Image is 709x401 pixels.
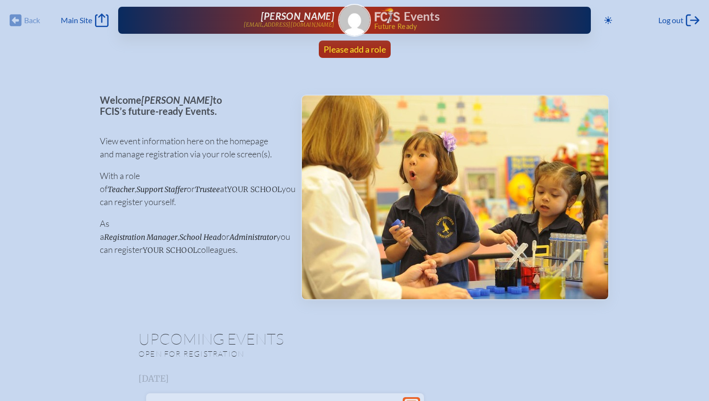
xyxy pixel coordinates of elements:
span: Trustee [195,185,220,194]
span: Please add a role [324,44,386,55]
h3: [DATE] [138,374,571,384]
a: [PERSON_NAME][EMAIL_ADDRESS][DOMAIN_NAME] [149,11,334,30]
img: Gravatar [339,5,370,36]
span: Future Ready [374,23,560,30]
span: your school [143,246,197,255]
img: Events [302,96,608,299]
p: With a role of , or at you can register yourself. [100,169,286,208]
p: View event information here on the homepage and manage registration via your role screen(s). [100,135,286,161]
span: Log out [658,15,683,25]
span: [PERSON_NAME] [141,94,213,106]
span: Registration Manager [104,233,177,242]
span: Administrator [230,233,276,242]
a: Main Site [61,14,108,27]
a: Gravatar [338,4,371,37]
span: Teacher [108,185,135,194]
a: Please add a role [320,41,390,58]
p: Welcome to FCIS’s future-ready Events. [100,95,286,116]
div: FCIS Events — Future ready [375,8,560,30]
p: As a , or you can register colleagues. [100,217,286,256]
span: your school [227,185,282,194]
span: Support Staffer [136,185,187,194]
span: [PERSON_NAME] [261,10,334,22]
span: Main Site [61,15,92,25]
h1: Upcoming Events [138,331,571,346]
p: Open for registration [138,349,393,359]
span: School Head [179,233,221,242]
p: [EMAIL_ADDRESS][DOMAIN_NAME] [244,22,334,28]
